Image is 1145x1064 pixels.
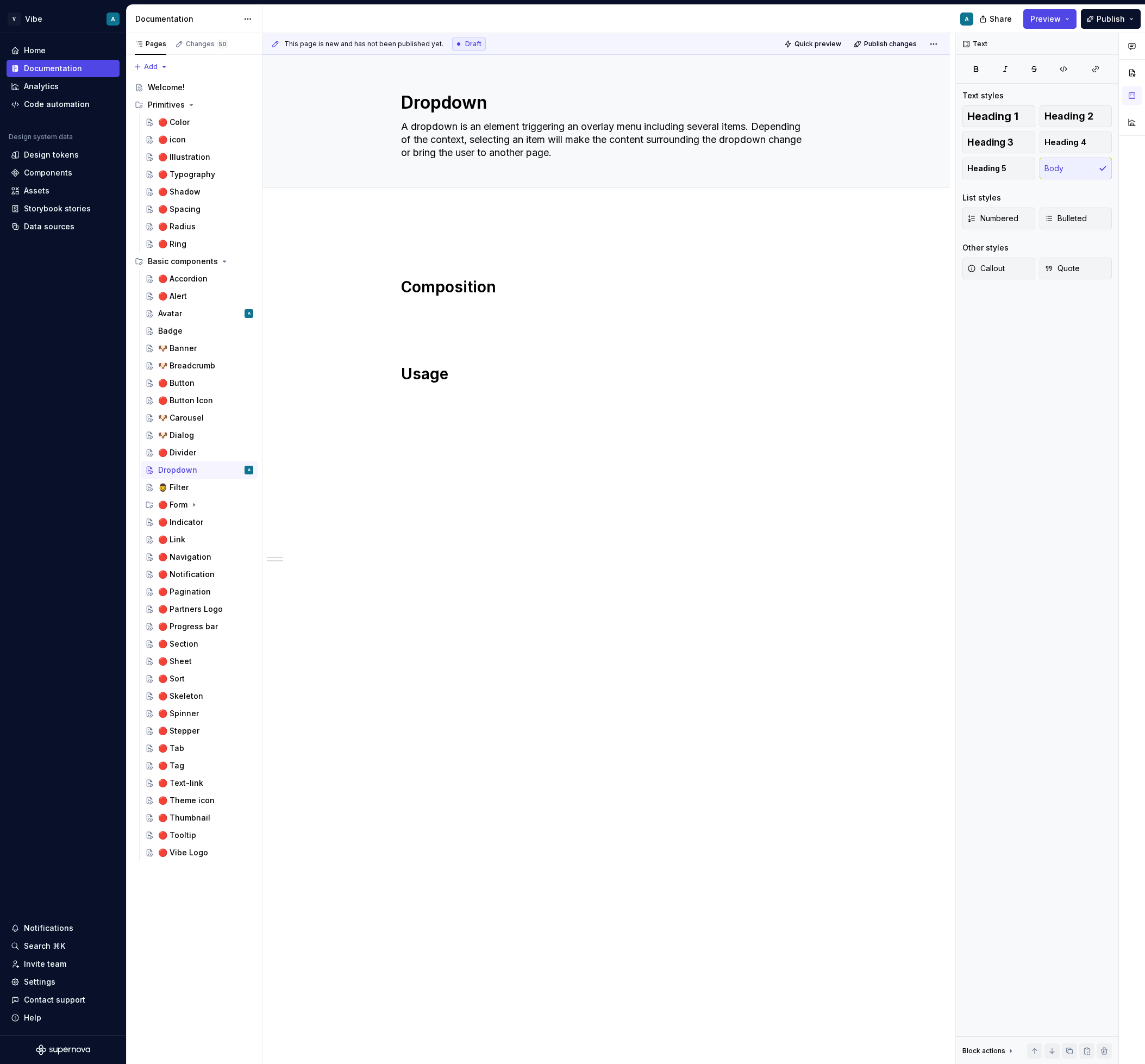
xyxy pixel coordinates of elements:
[967,163,1006,174] span: Heading 5
[1081,9,1141,29] button: Publish
[158,308,182,319] div: Avatar
[7,937,120,955] button: Search ⌘K
[158,360,215,371] div: 🐶 Breadcrumb
[141,374,258,392] a: 🔴 Button
[284,40,443,48] span: This page is new and has not been published yet.
[141,148,258,166] a: 🔴 Illustration
[967,263,1005,274] span: Callout
[141,514,258,531] a: 🔴 Indicator
[24,203,91,214] div: Storybook stories
[158,273,208,284] div: 🔴 Accordion
[24,941,65,952] div: Search ⌘K
[1044,137,1086,148] span: Heading 4
[24,185,49,196] div: Assets
[24,977,55,987] div: Settings
[141,409,258,427] a: 🐶 Carousel
[158,134,186,145] div: 🔴 icon
[141,809,258,827] a: 🔴 Thumbnail
[36,1044,90,1055] svg: Supernova Logo
[141,114,258,131] a: 🔴 Color
[158,812,210,823] div: 🔴 Thumbnail
[7,60,120,77] a: Documentation
[248,465,251,475] div: A
[141,844,258,861] a: 🔴 Vibe Logo
[962,105,1035,127] button: Heading 1
[158,152,210,162] div: 🔴 Illustration
[850,36,922,52] button: Publish changes
[141,757,258,774] a: 🔴 Tag
[141,461,258,479] a: DropdownA
[141,583,258,600] a: 🔴 Pagination
[141,201,258,218] a: 🔴 Spacing
[141,444,258,461] a: 🔴 Divider
[158,499,187,510] div: 🔴 Form
[990,14,1012,24] span: Share
[141,305,258,322] a: AvatarA
[141,705,258,722] a: 🔴 Spinner
[9,133,73,141] div: Design system data
[962,258,1035,279] button: Callout
[864,40,917,48] span: Publish changes
[158,430,194,441] div: 🐶 Dialog
[130,253,258,270] div: Basic components
[141,792,258,809] a: 🔴 Theme icon
[962,242,1009,253] div: Other styles
[130,79,258,96] a: Welcome!
[1040,208,1112,229] button: Bulleted
[24,167,72,178] div: Components
[1030,14,1061,24] span: Preview
[158,186,201,197] div: 🔴 Shadow
[141,548,258,566] a: 🔴 Navigation
[967,111,1018,122] span: Heading 1
[141,392,258,409] a: 🔴 Button Icon
[781,36,846,52] button: Quick preview
[141,635,258,653] a: 🔴 Section
[148,256,218,267] div: Basic components
[7,200,120,217] a: Storybook stories
[7,96,120,113] a: Code automation
[141,357,258,374] a: 🐶 Breadcrumb
[158,673,185,684] div: 🔴 Sort
[7,42,120,59] a: Home
[141,774,258,792] a: 🔴 Text-link
[965,15,969,23] div: A
[135,40,166,48] div: Pages
[158,465,197,475] div: Dropdown
[158,708,199,719] div: 🔴 Spinner
[158,239,186,249] div: 🔴 Ring
[158,778,203,788] div: 🔴 Text-link
[141,566,258,583] a: 🔴 Notification
[141,722,258,740] a: 🔴 Stepper
[974,9,1019,29] button: Share
[141,496,258,514] div: 🔴 Form
[130,59,171,74] button: Add
[7,919,120,937] button: Notifications
[141,427,258,444] a: 🐶 Dialog
[158,343,197,354] div: 🐶 Banner
[130,79,258,861] div: Page tree
[158,517,203,528] div: 🔴 Indicator
[24,149,79,160] div: Design tokens
[7,973,120,991] a: Settings
[158,847,208,858] div: 🔴 Vibe Logo
[148,99,185,110] div: Primitives
[1097,14,1125,24] span: Publish
[24,959,66,969] div: Invite team
[158,291,187,302] div: 🔴 Alert
[8,12,21,26] div: V
[158,795,215,806] div: 🔴 Theme icon
[158,395,213,406] div: 🔴 Button Icon
[141,183,258,201] a: 🔴 Shadow
[465,40,481,48] span: Draft
[130,96,258,114] div: Primitives
[24,994,85,1005] div: Contact support
[148,82,185,93] div: Welcome!
[144,62,158,71] span: Add
[158,378,195,389] div: 🔴 Button
[962,208,1035,229] button: Numbered
[967,213,1018,224] span: Numbered
[158,691,203,702] div: 🔴 Skeleton
[962,1047,1005,1055] div: Block actions
[141,653,258,670] a: 🔴 Sheet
